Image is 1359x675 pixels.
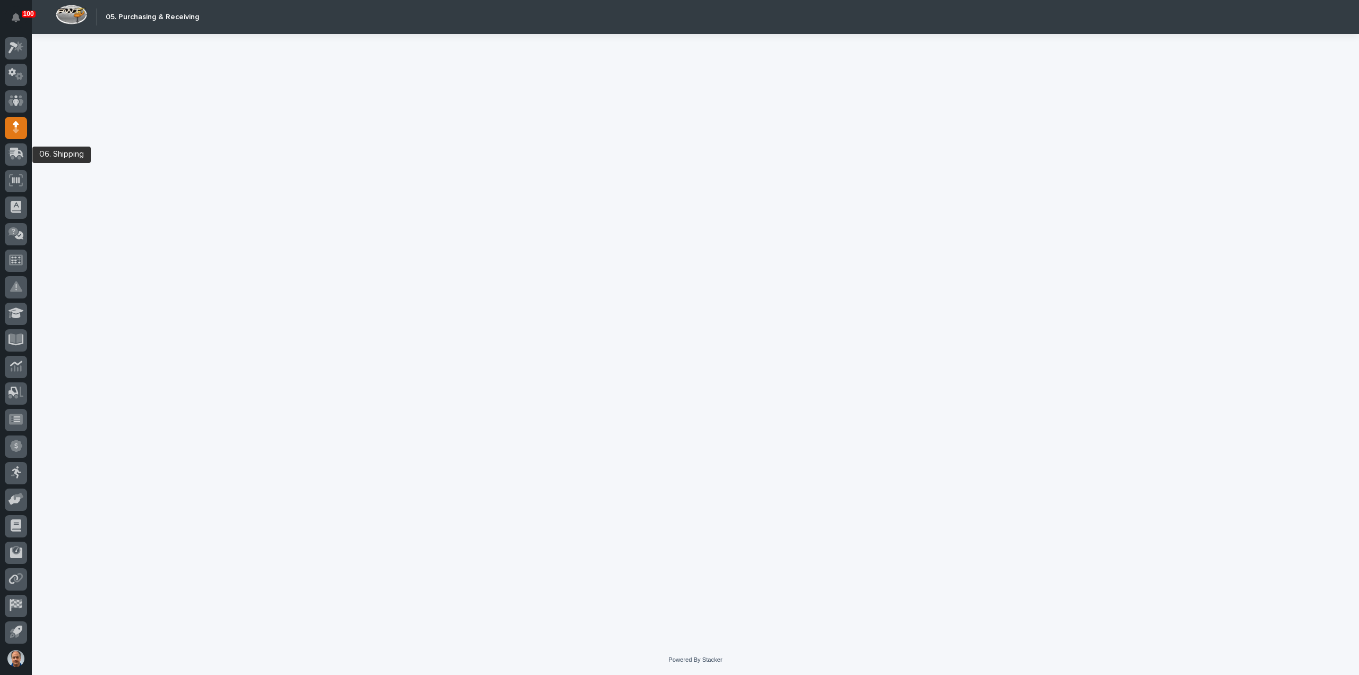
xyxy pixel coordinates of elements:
p: 100 [23,10,34,18]
button: users-avatar [5,647,27,670]
h2: 05. Purchasing & Receiving [106,13,199,22]
div: Notifications100 [13,13,27,30]
a: Powered By Stacker [668,656,722,663]
button: Notifications [5,6,27,29]
img: Workspace Logo [56,5,87,24]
